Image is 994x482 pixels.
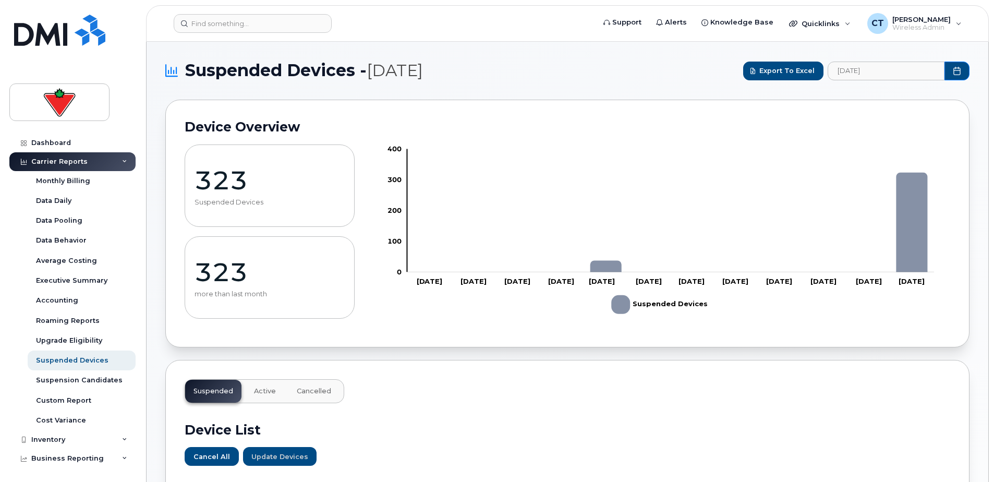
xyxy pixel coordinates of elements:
input: archived_billing_data [828,62,944,80]
button: Update Devices [243,447,317,466]
p: Suspended Devices [195,198,345,207]
button: Choose Date [944,62,969,80]
tspan: 100 [387,237,402,245]
g: Legend [612,291,708,318]
g: Suspended Devices [612,291,708,318]
span: Export to Excel [759,66,815,76]
tspan: [DATE] [811,277,837,285]
tspan: [DATE] [549,277,575,285]
tspan: 300 [387,175,402,184]
h2: Device List [185,422,950,438]
button: Cancel All [185,447,239,466]
p: more than last month [195,290,345,298]
span: Active [254,387,276,395]
tspan: 400 [387,144,402,153]
span: Cancel All [193,452,230,462]
tspan: [DATE] [461,277,487,285]
tspan: [DATE] [899,277,925,285]
tspan: 200 [387,206,402,214]
span: Suspended Devices - [185,61,423,81]
tspan: [DATE] [636,277,662,285]
span: Update Devices [251,452,308,462]
tspan: [DATE] [504,277,530,285]
button: Export to Excel [743,62,823,80]
span: Cancelled [297,387,331,395]
tspan: [DATE] [589,277,615,285]
tspan: [DATE] [417,277,443,285]
h2: Device Overview [185,119,950,135]
tspan: 0 [397,268,402,276]
tspan: [DATE] [856,277,882,285]
span: [DATE] [367,61,423,80]
tspan: [DATE] [723,277,749,285]
p: 323 [195,257,345,288]
g: Chart [387,144,935,318]
tspan: [DATE] [766,277,792,285]
g: Suspended Devices [414,173,928,272]
tspan: [DATE] [678,277,705,285]
p: 323 [195,165,345,196]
